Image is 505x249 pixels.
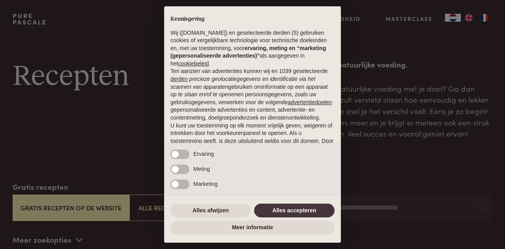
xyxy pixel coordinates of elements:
[170,221,335,235] button: Meer informatie
[193,166,210,172] span: Meting
[170,67,335,122] p: Ten aanzien van advertenties kunnen wij en 1039 geselecteerde gebruiken om en persoonsgegevens, z...
[288,99,331,107] button: advertentiedoelen
[170,84,328,98] em: informatie op een apparaat op te slaan en/of te openen
[170,204,251,218] button: Alles afwijzen
[193,181,217,187] span: Marketing
[170,16,335,23] h2: Kennisgeving
[254,204,335,218] button: Alles accepteren
[170,76,315,90] em: precieze geolocatiegegevens en identificatie via het scannen van apparaten
[170,75,188,83] button: derden
[170,45,326,59] strong: ervaring, meting en “marketing (gepersonaliseerde advertenties)”
[178,60,209,67] a: cookiebeleid
[170,122,335,161] p: U kunt uw toestemming op elk moment vrijelijk geven, weigeren of intrekken door het voorkeurenpan...
[193,151,214,157] span: Ervaring
[170,29,335,68] p: Wij ([DOMAIN_NAME]) en geselecteerde derden (5) gebruiken cookies of vergelijkbare technologie vo...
